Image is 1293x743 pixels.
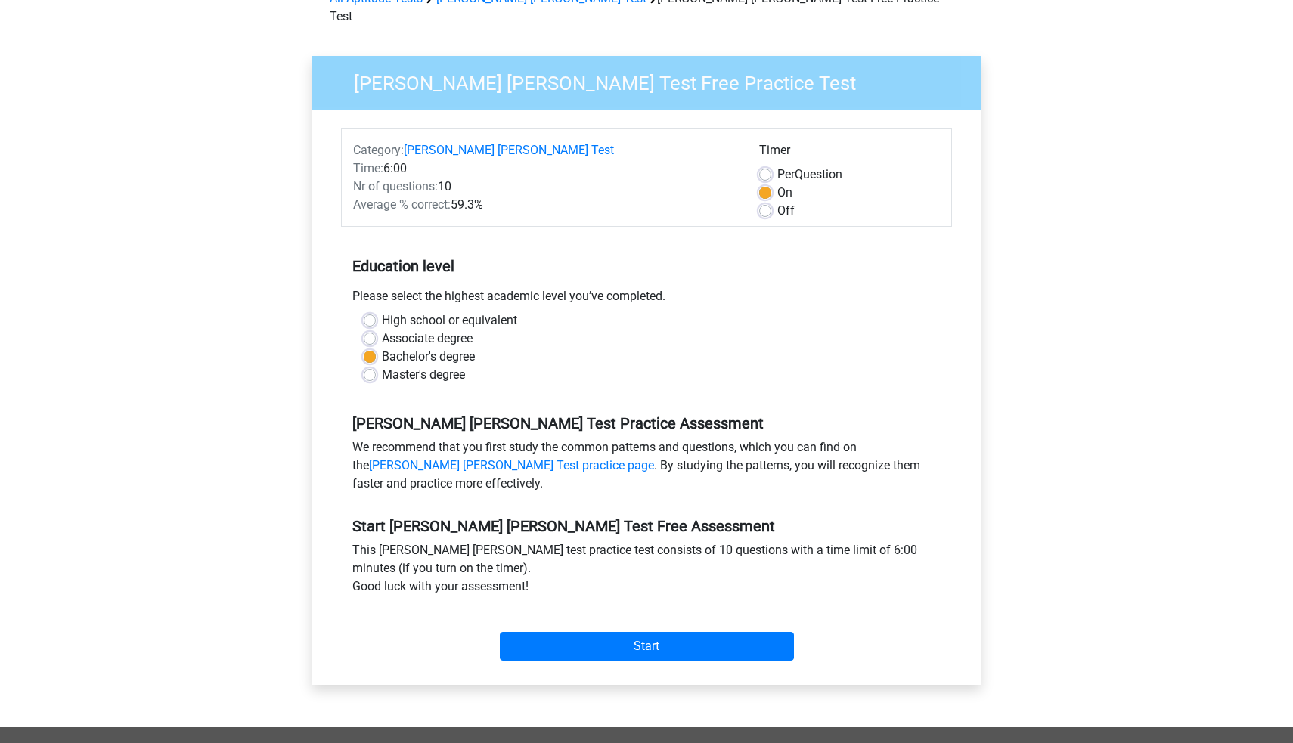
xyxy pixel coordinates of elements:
div: This [PERSON_NAME] [PERSON_NAME] test practice test consists of 10 questions with a time limit of... [341,541,952,602]
label: Associate degree [382,330,473,348]
span: Average % correct: [353,197,451,212]
div: 10 [342,178,748,196]
label: Bachelor's degree [382,348,475,366]
span: Per [777,167,795,181]
span: Category: [353,143,404,157]
span: Nr of questions: [353,179,438,193]
label: Question [777,166,842,184]
label: On [777,184,792,202]
h5: [PERSON_NAME] [PERSON_NAME] Test Practice Assessment [352,414,941,432]
div: 6:00 [342,159,748,178]
h5: Start [PERSON_NAME] [PERSON_NAME] Test Free Assessment [352,517,941,535]
label: Master's degree [382,366,465,384]
div: Timer [759,141,940,166]
h3: [PERSON_NAME] [PERSON_NAME] Test Free Practice Test [336,66,970,95]
div: 59.3% [342,196,748,214]
span: Time: [353,161,383,175]
label: Off [777,202,795,220]
div: Please select the highest academic level you’ve completed. [341,287,952,311]
input: Start [500,632,794,661]
h5: Education level [352,251,941,281]
a: [PERSON_NAME] [PERSON_NAME] Test practice page [369,458,654,472]
label: High school or equivalent [382,311,517,330]
a: [PERSON_NAME] [PERSON_NAME] Test [404,143,614,157]
div: We recommend that you first study the common patterns and questions, which you can find on the . ... [341,438,952,499]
